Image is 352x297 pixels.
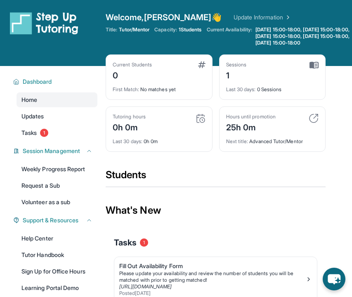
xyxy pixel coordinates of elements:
[323,268,345,290] button: chat-button
[226,68,247,81] div: 1
[17,92,97,107] a: Home
[119,290,305,297] div: Posted [DATE]
[17,195,97,210] a: Volunteer as a sub
[17,178,97,193] a: Request a Sub
[113,68,152,81] div: 0
[17,109,97,124] a: Updates
[113,61,152,68] div: Current Students
[21,96,37,104] span: Home
[226,113,276,120] div: Hours until promotion
[17,231,97,246] a: Help Center
[23,78,52,86] span: Dashboard
[106,12,222,23] span: Welcome, [PERSON_NAME] 👋
[19,147,92,155] button: Session Management
[255,26,350,46] span: [DATE] 15:00-18:00, [DATE] 15:00-18:00, [DATE] 15:00-18:00, [DATE] 15:00-18:00, [DATE] 15:00-18:00
[17,280,97,295] a: Learning Portal Demo
[113,120,146,133] div: 0h 0m
[114,237,137,248] span: Tasks
[113,138,142,144] span: Last 30 days :
[226,61,247,68] div: Sessions
[119,262,305,270] div: Fill Out Availability Form
[23,147,80,155] span: Session Management
[113,81,206,93] div: No matches yet
[106,168,326,186] div: Students
[113,133,206,145] div: 0h 0m
[17,162,97,177] a: Weekly Progress Report
[19,216,92,224] button: Support & Resources
[198,61,206,68] img: card
[17,264,97,279] a: Sign Up for Office Hours
[23,216,78,224] span: Support & Resources
[254,26,352,46] a: [DATE] 15:00-18:00, [DATE] 15:00-18:00, [DATE] 15:00-18:00, [DATE] 15:00-18:00, [DATE] 15:00-18:00
[226,133,319,145] div: Advanced Tutor/Mentor
[207,26,252,46] span: Current Availability:
[106,26,117,33] span: Title:
[234,13,291,21] a: Update Information
[226,81,319,93] div: 0 Sessions
[119,270,305,283] div: Please update your availability and review the number of students you will be matched with prior ...
[226,86,256,92] span: Last 30 days :
[119,26,149,33] span: Tutor/Mentor
[119,283,172,290] a: [URL][DOMAIN_NAME]
[10,12,78,35] img: logo
[140,238,148,247] span: 1
[113,113,146,120] div: Tutoring hours
[309,113,319,123] img: card
[17,247,97,262] a: Tutor Handbook
[19,78,92,86] button: Dashboard
[226,120,276,133] div: 25h 0m
[17,125,97,140] a: Tasks1
[21,112,44,120] span: Updates
[226,138,248,144] span: Next title :
[283,13,291,21] img: Chevron Right
[154,26,177,33] span: Capacity:
[179,26,202,33] span: 1 Students
[196,113,206,123] img: card
[40,129,48,137] span: 1
[106,192,326,229] div: What's New
[21,129,37,137] span: Tasks
[113,86,139,92] span: First Match :
[309,61,319,69] img: card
